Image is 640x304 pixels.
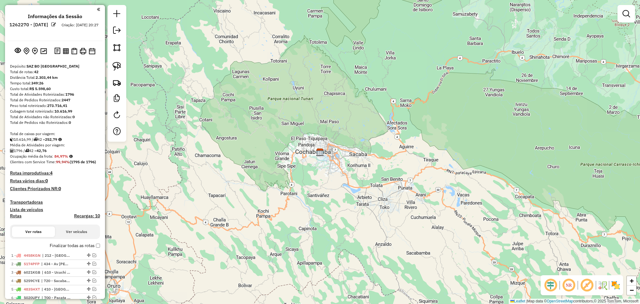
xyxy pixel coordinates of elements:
[10,80,100,86] div: Tempo total:
[112,78,121,87] img: Criar rota
[70,47,78,56] button: Visualizar Romaneio
[11,287,40,291] span: 5 -
[36,75,58,80] strong: 2.303,44 km
[510,299,525,303] a: Leaflet
[45,178,48,184] strong: 0
[39,47,48,55] button: Otimizar todas as rotas
[25,149,29,153] i: Total de rotas
[543,278,558,293] span: Ocultar deslocamento
[92,287,96,291] em: Visualizar rota
[87,296,91,299] em: Alterar sequência das rotas
[92,262,96,266] em: Visualizar rota
[87,287,91,291] em: Alterar sequência das rotas
[10,137,100,142] div: 10.616,99 / 42 =
[53,46,62,56] button: Logs desbloquear sessão
[42,295,70,301] span: 700 - Pacata , 701 - Amancayas , 702 - Huayllani
[24,261,40,266] span: 5174PFP
[24,295,40,300] span: 5020UPY
[111,8,123,22] a: Nova sessão e pesquisa
[96,244,100,248] input: Finalizar todas as rotas
[24,278,40,283] span: 5259CYE
[10,97,100,103] div: Total de Pedidos Roteirizados:
[597,280,607,290] img: Fluxo de ruas
[58,186,61,191] strong: 0
[92,279,96,282] em: Visualizar rota
[11,261,40,266] span: 2 -
[10,69,100,75] div: Total de rotas:
[561,278,576,293] span: Ocultar NR
[10,178,100,184] h4: Rotas vários dias:
[31,46,39,56] button: Adicionar Atividades
[10,142,100,148] div: Média de Atividades por viagem:
[10,103,100,109] div: Peso total roteirizado:
[24,287,40,291] span: 4835HXT
[69,120,71,125] strong: 0
[10,213,22,219] a: Rotas
[526,299,527,303] span: |
[112,62,121,71] img: Selecionar atividades - laço
[611,280,621,290] img: Exibir/Ocultar setores
[92,253,96,257] em: Visualizar rota
[11,278,40,283] span: 4 -
[56,160,70,164] strong: 99,94%
[10,207,100,212] h4: Lista de veículos
[10,109,100,114] div: Cubagem total roteirizado:
[111,92,123,106] a: Criar modelo
[29,86,51,91] strong: R$ 5.598,60
[10,63,100,69] div: Depósito:
[41,278,70,284] span: 720 - Sacaba A , 721 - Sacaba B
[10,75,100,80] div: Distância Total:
[28,13,82,19] h4: Informações da Sessão
[42,270,71,275] span: 610 - Ucuchi Provincia
[58,138,62,141] i: Meta Caixas/viagem: 208,80 Diferença: 43,99
[62,98,70,102] strong: 2447
[74,213,100,219] h4: Recargas: 10
[11,270,40,275] span: 3 -
[10,86,100,92] div: Custo total:
[22,46,31,56] button: Centralizar mapa no depósito ou ponto de apoio
[41,261,70,267] span: 434 - Av Galindo Blanco
[627,286,636,295] a: Zoom out
[87,270,91,274] em: Alterar sequência das rotas
[87,47,97,56] button: Disponibilidade de veículos
[10,92,100,97] div: Total de Atividades Roteirizadas:
[34,69,38,74] strong: 42
[10,149,14,153] i: Total de Atividades
[10,160,56,164] span: Clientes com Service Time:
[87,253,91,257] em: Alterar sequência das rotas
[10,148,100,154] div: 1796 / 42 =
[51,22,56,27] em: Alterar nome da sessão
[69,155,72,158] em: Média calculada utilizando a maior ocupação (%Peso ou %Cubagem) de cada rota da sessão. Rotas cro...
[10,200,100,205] h4: Transportadoras
[112,43,121,52] img: Selecionar atividades - polígono
[9,22,48,28] h6: 1262270 - [DATE]
[42,286,70,292] span: 410 - San Andres
[12,226,55,237] button: Ver rotas
[87,279,91,282] em: Alterar sequência das rotas
[10,154,53,159] span: Ocupação média da frota:
[54,154,68,159] strong: 84,97%
[37,148,47,153] strong: 42,76
[10,120,100,125] div: Total de Pedidos não Roteirizados:
[62,47,70,55] button: Visualizar relatório de Roteirização
[10,138,14,141] i: Cubagem total roteirizado
[72,114,75,119] strong: 0
[54,109,72,114] strong: 10.616,99
[547,299,573,303] a: OpenStreetMap
[24,253,41,258] span: 4458KGN
[24,270,40,275] span: 6021KGB
[627,276,636,286] a: Zoom in
[111,109,123,123] a: Reroteirizar Sessão
[10,131,100,137] div: Total de caixas por viagem:
[31,81,43,85] strong: 349:26
[59,22,101,28] div: Criação: [DATE] 20:27
[78,47,87,56] button: Imprimir Rotas
[87,262,91,266] em: Alterar sequência das rotas
[316,148,324,156] img: SAZ BO Cochabamba
[630,286,634,294] span: −
[45,137,57,142] strong: 252,79
[620,8,632,20] a: Exibir filtros
[11,253,41,258] span: 1 -
[65,92,74,97] strong: 1796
